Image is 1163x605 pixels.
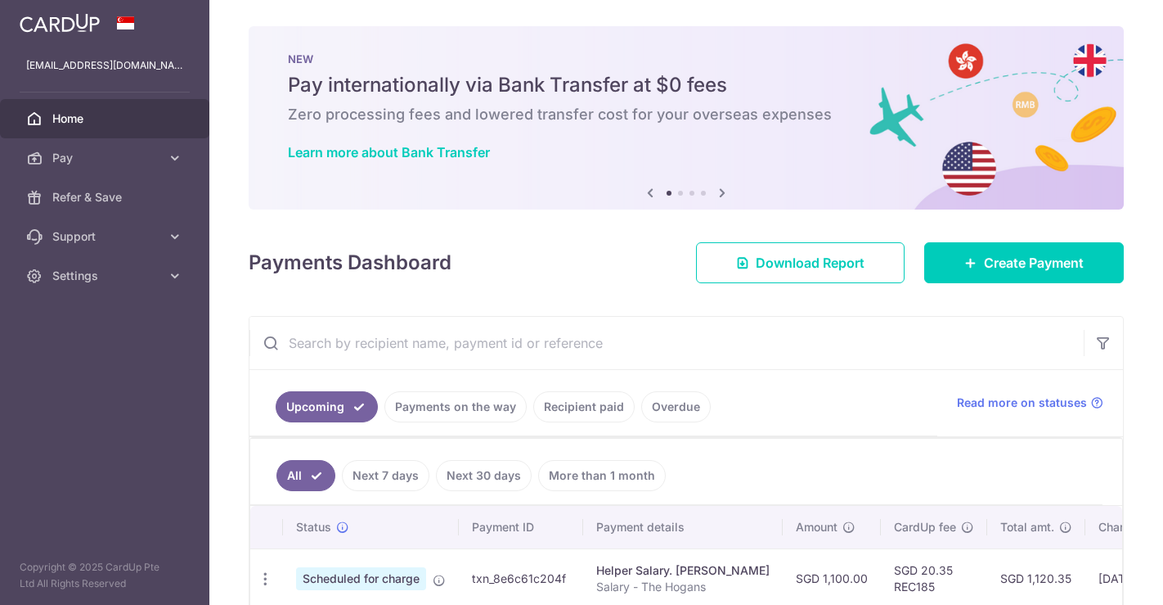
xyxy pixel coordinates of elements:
a: Create Payment [924,242,1124,283]
span: Scheduled for charge [296,567,426,590]
img: Bank transfer banner [249,26,1124,210]
span: Read more on statuses [957,395,1087,411]
img: CardUp [20,13,100,33]
th: Payment ID [459,506,583,549]
span: Total amt. [1000,519,1054,535]
a: Recipient paid [533,391,635,422]
span: Refer & Save [52,189,160,205]
span: CardUp fee [894,519,956,535]
span: Support [52,228,160,245]
span: Amount [796,519,837,535]
a: Download Report [696,242,905,283]
th: Payment details [583,506,783,549]
a: Next 7 days [342,460,429,491]
span: Pay [52,150,160,166]
span: Settings [52,268,160,284]
span: Create Payment [984,253,1084,273]
h6: Zero processing fees and lowered transfer cost for your overseas expenses [288,105,1084,124]
a: Next 30 days [436,460,532,491]
a: Overdue [641,391,711,422]
h4: Payments Dashboard [249,248,451,278]
a: Payments on the way [384,391,527,422]
p: NEW [288,52,1084,65]
span: Status [296,519,331,535]
a: Learn more about Bank Transfer [288,144,490,160]
div: Helper Salary. [PERSON_NAME] [596,562,770,579]
a: More than 1 month [538,460,666,491]
p: [EMAIL_ADDRESS][DOMAIN_NAME] [26,57,183,74]
a: All [276,460,335,491]
a: Upcoming [276,391,378,422]
a: Read more on statuses [957,395,1103,411]
input: Search by recipient name, payment id or reference [249,317,1084,369]
h5: Pay internationally via Bank Transfer at $0 fees [288,72,1084,98]
p: Salary - The Hogans [596,579,770,595]
span: Home [52,111,160,127]
span: Download Report [756,253,864,273]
